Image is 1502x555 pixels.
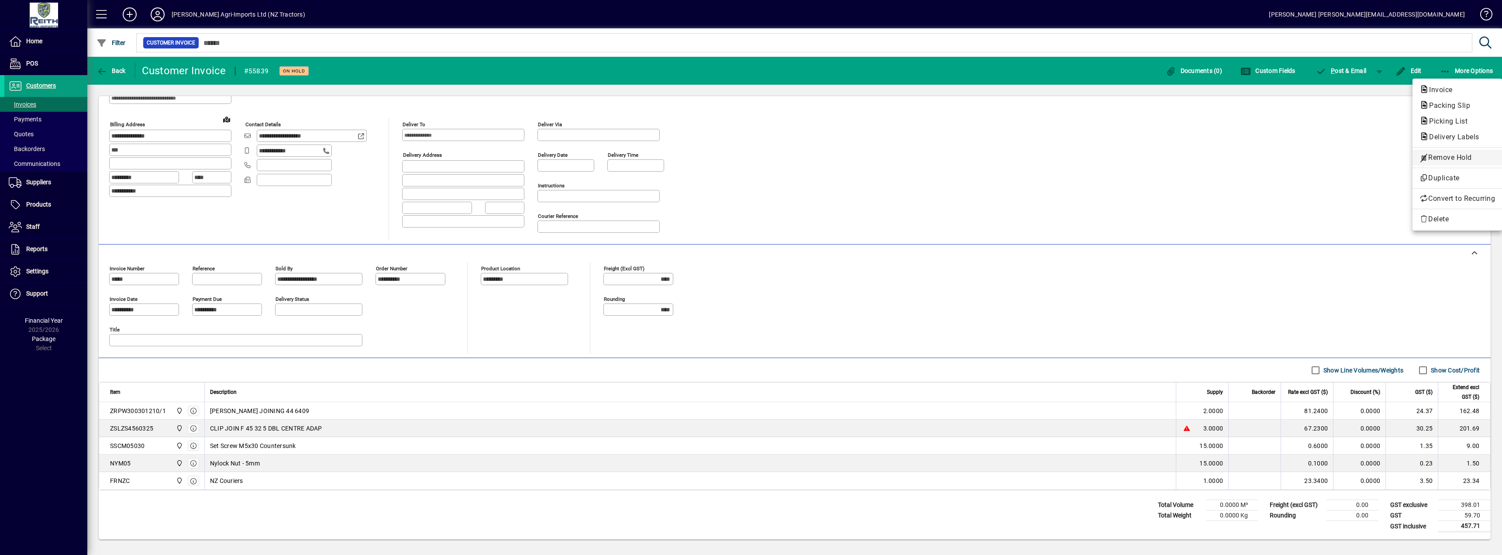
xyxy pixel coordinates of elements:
span: Picking List [1419,117,1472,125]
span: Delivery Labels [1419,133,1484,141]
span: Remove Hold [1419,152,1495,163]
span: Invoice [1419,86,1457,94]
span: Packing Slip [1419,101,1474,110]
span: Delete [1419,214,1495,224]
span: Convert to Recurring [1419,193,1495,204]
span: Duplicate [1419,173,1495,183]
